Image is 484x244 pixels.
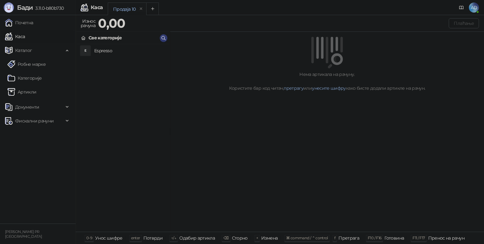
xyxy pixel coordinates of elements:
[338,234,359,242] div: Претрага
[131,235,140,240] span: enter
[15,44,32,57] span: Каталог
[98,15,125,31] strong: 0,00
[8,88,15,96] img: Artikli
[179,234,215,242] div: Одабир артикла
[79,17,97,30] div: Износ рачуна
[113,6,136,13] div: Продаја 10
[412,235,425,240] span: F11 / F17
[80,46,90,56] div: E
[5,16,33,29] a: Почетна
[256,235,258,240] span: +
[469,3,479,13] span: AD
[8,86,37,98] a: ArtikliАртикли
[178,71,476,92] div: Нема артикала на рачуну. Користите бар код читач, или како бисте додали артикле на рачун.
[5,30,25,43] a: Каса
[223,235,228,240] span: ⌫
[284,85,303,91] a: претрагу
[95,234,123,242] div: Унос шифре
[8,58,46,71] a: Робне марке
[232,234,248,242] div: Сторно
[86,235,92,240] span: 0-9
[384,234,404,242] div: Готовина
[456,3,466,13] a: Документација
[171,235,176,240] span: ↑/↓
[143,234,163,242] div: Потврди
[89,34,122,41] div: Све категорије
[428,234,464,242] div: Пренос на рачун
[261,234,278,242] div: Измена
[15,115,54,127] span: Фискални рачуни
[146,3,159,15] button: Add tab
[91,5,103,10] div: Каса
[8,72,42,84] a: Категорије
[449,18,479,28] button: Плаћање
[4,3,14,13] img: Logo
[368,235,381,240] span: F10 / F16
[76,44,170,232] div: grid
[15,101,39,113] span: Документи
[312,85,346,91] a: унесите шифру
[286,235,328,240] span: ⌘ command / ⌃ control
[17,4,33,11] span: Бади
[33,5,64,11] span: 3.11.0-b80b730
[5,230,42,239] small: [PERSON_NAME] PR [GEOGRAPHIC_DATA]
[94,46,165,56] h4: Espresso
[137,6,145,12] button: remove
[334,235,335,240] span: f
